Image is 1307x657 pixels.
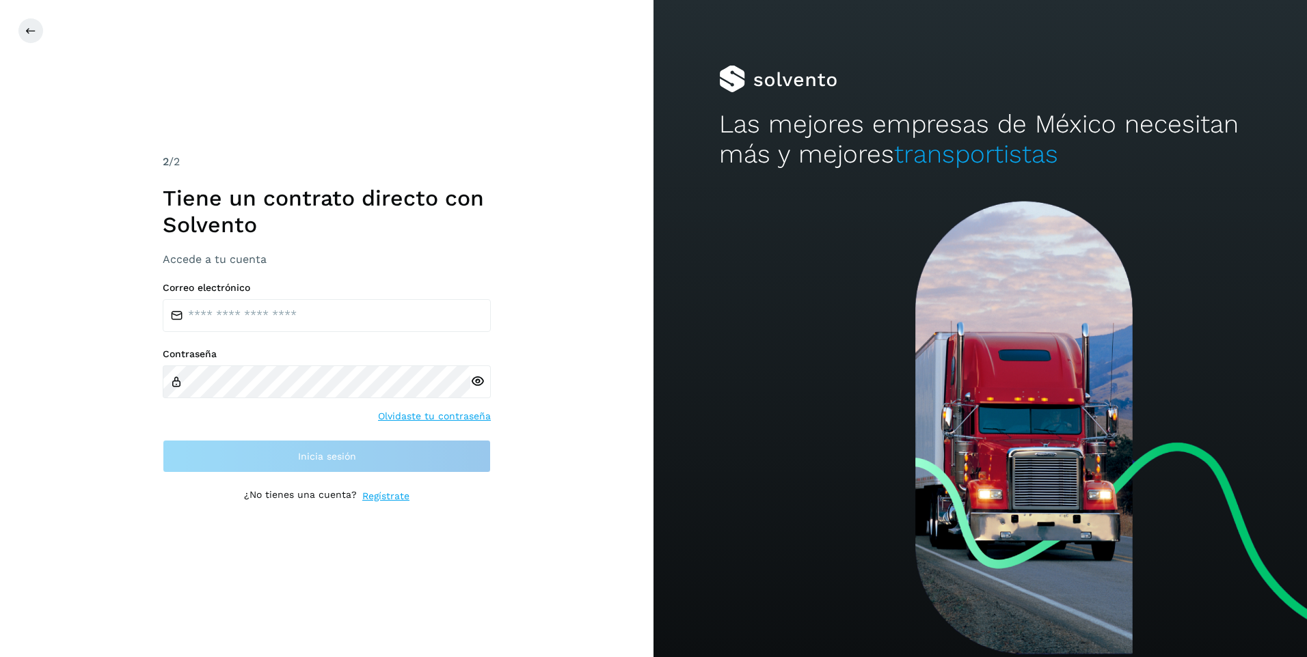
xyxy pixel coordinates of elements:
[298,451,356,461] span: Inicia sesión
[378,409,491,423] a: Olvidaste tu contraseña
[163,440,491,473] button: Inicia sesión
[163,282,491,294] label: Correo electrónico
[894,139,1058,169] span: transportistas
[719,109,1242,170] h2: Las mejores empresas de México necesitan más y mejores
[163,154,491,170] div: /2
[163,155,169,168] span: 2
[163,185,491,238] h1: Tiene un contrato directo con Solvento
[362,489,409,503] a: Regístrate
[244,489,357,503] p: ¿No tienes una cuenta?
[163,348,491,360] label: Contraseña
[163,253,491,266] h3: Accede a tu cuenta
